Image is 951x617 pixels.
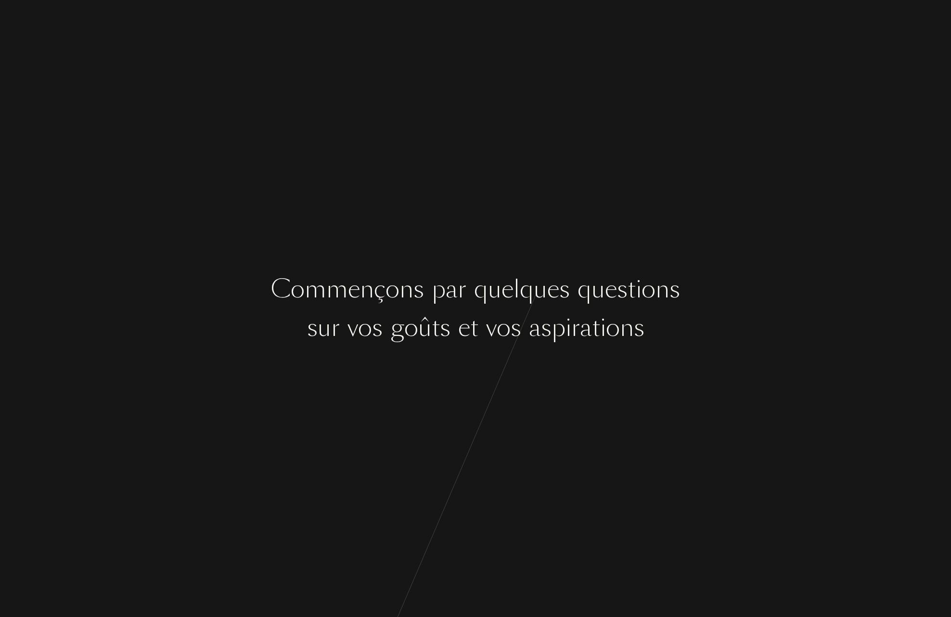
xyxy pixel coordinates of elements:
div: o [606,310,620,346]
div: t [628,271,636,308]
div: o [497,310,511,346]
div: v [486,310,497,346]
div: ç [374,271,386,308]
div: o [358,310,372,346]
div: o [386,271,399,308]
div: r [571,310,580,346]
div: s [413,271,424,308]
div: p [552,310,565,346]
div: s [669,271,680,308]
div: q [520,271,534,308]
div: i [600,310,606,346]
div: o [404,310,418,346]
div: e [348,271,360,308]
div: s [511,310,521,346]
div: C [271,271,291,308]
div: a [529,310,541,346]
div: s [440,310,450,346]
div: s [559,271,570,308]
div: n [620,310,634,346]
div: s [634,310,644,346]
div: t [432,310,440,346]
div: n [360,271,374,308]
div: i [565,310,571,346]
div: s [307,310,318,346]
div: r [331,310,340,346]
div: o [291,271,305,308]
div: n [655,271,669,308]
div: l [514,271,520,308]
div: e [547,271,559,308]
div: t [592,310,600,346]
div: t [470,310,478,346]
div: u [488,271,501,308]
div: v [347,310,358,346]
div: r [458,271,466,308]
div: e [605,271,617,308]
div: a [446,271,458,308]
div: i [636,271,642,308]
div: s [617,271,628,308]
div: a [580,310,592,346]
div: q [474,271,488,308]
div: e [458,310,470,346]
div: g [390,310,404,346]
div: p [432,271,446,308]
div: s [541,310,552,346]
div: e [501,271,514,308]
div: u [318,310,331,346]
div: n [399,271,413,308]
div: u [591,271,605,308]
div: û [418,310,432,346]
div: o [642,271,655,308]
div: u [534,271,547,308]
div: q [578,271,591,308]
div: s [372,310,383,346]
div: m [305,271,326,308]
div: m [326,271,348,308]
